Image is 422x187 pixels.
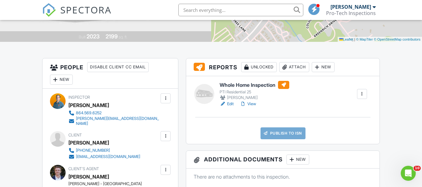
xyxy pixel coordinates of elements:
[68,95,90,100] span: Inspector
[68,172,109,181] div: [PERSON_NAME]
[68,166,99,171] span: Client's Agent
[119,35,127,39] span: sq. ft.
[68,133,82,137] span: Client
[68,101,109,110] div: [PERSON_NAME]
[68,147,140,154] a: [PHONE_NUMBER]
[42,8,112,22] a: SPECTORA
[76,116,159,126] div: [PERSON_NAME][EMAIL_ADDRESS][DOMAIN_NAME]
[76,111,102,116] div: 864.569.6252
[220,81,289,101] a: Whole Home Inspection PTI Residential 25 [PERSON_NAME]
[68,110,159,116] a: 864.569.6252
[401,166,416,181] iframe: Intercom live chat
[178,4,303,16] input: Search everything...
[87,62,149,72] div: Disable Client CC Email
[312,62,335,72] div: New
[186,151,379,169] h3: Additional Documents
[261,127,305,139] a: Publish to ISN
[42,58,178,89] h3: People
[220,90,289,95] div: PTI Residential 25
[186,58,379,76] h3: Reports
[60,3,112,16] span: SPECTORA
[42,3,56,17] img: The Best Home Inspection Software - Spectora
[50,75,73,85] div: New
[356,37,373,41] a: © MapTiler
[68,181,145,186] div: [PERSON_NAME] - [GEOGRAPHIC_DATA]
[76,154,140,159] div: [EMAIL_ADDRESS][DOMAIN_NAME]
[79,35,86,39] span: Built
[339,37,353,41] a: Leaflet
[354,37,355,41] span: |
[414,166,421,171] span: 10
[68,138,109,147] div: [PERSON_NAME]
[68,154,140,160] a: [EMAIL_ADDRESS][DOMAIN_NAME]
[220,95,289,101] div: [PERSON_NAME]
[76,148,110,153] div: [PHONE_NUMBER]
[194,173,372,180] p: There are no attachments to this inspection.
[220,81,289,89] h6: Whole Home Inspection
[106,33,118,40] div: 2199
[330,4,371,10] div: [PERSON_NAME]
[286,155,309,165] div: New
[374,37,420,41] a: © OpenStreetMap contributors
[220,101,234,107] a: Edit
[87,33,100,40] div: 2023
[240,101,256,107] a: View
[326,10,376,16] div: Pro-Tech Inspections
[241,62,277,72] div: Unlocked
[68,116,159,126] a: [PERSON_NAME][EMAIL_ADDRESS][DOMAIN_NAME]
[279,62,309,72] div: Attach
